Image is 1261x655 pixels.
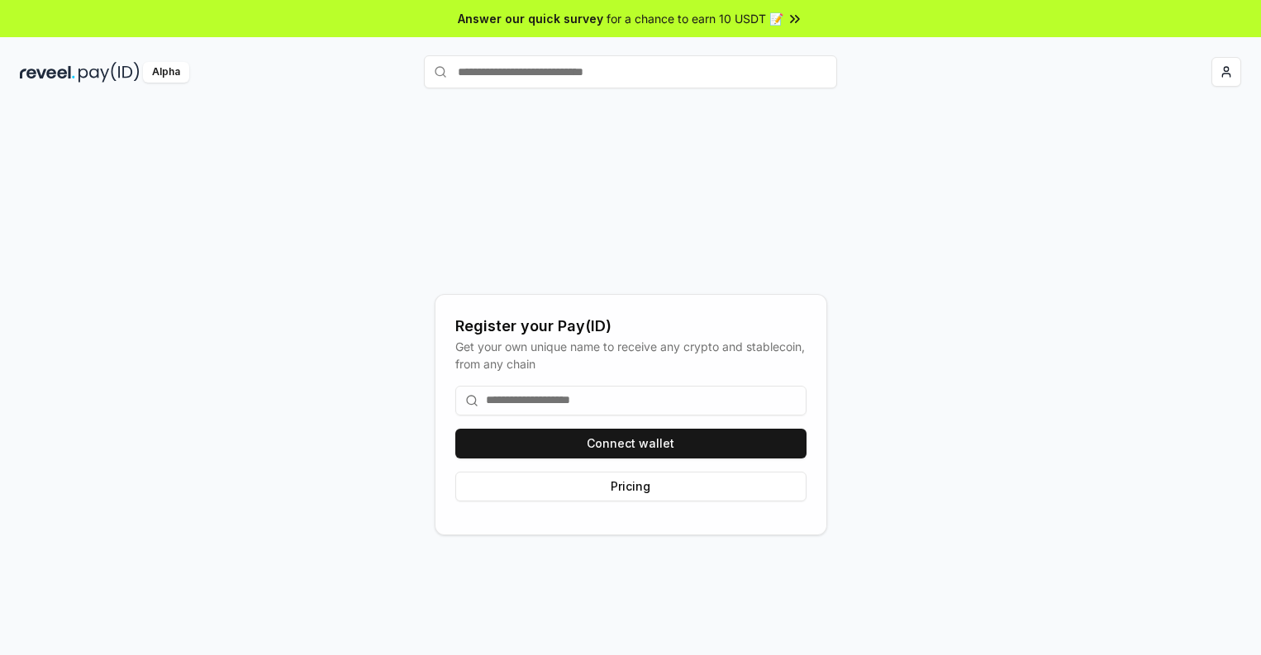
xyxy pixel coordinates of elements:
button: Pricing [455,472,807,501]
div: Alpha [143,62,189,83]
div: Get your own unique name to receive any crypto and stablecoin, from any chain [455,338,807,373]
div: Register your Pay(ID) [455,315,807,338]
span: Answer our quick survey [458,10,603,27]
button: Connect wallet [455,429,807,458]
img: pay_id [79,62,140,83]
img: reveel_dark [20,62,75,83]
span: for a chance to earn 10 USDT 📝 [607,10,783,27]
